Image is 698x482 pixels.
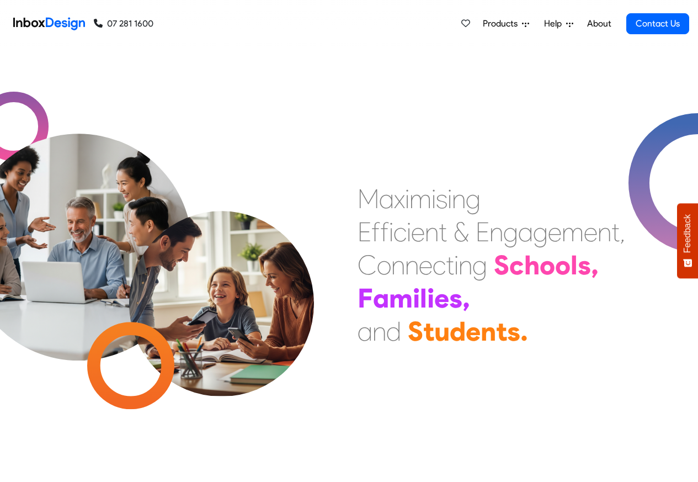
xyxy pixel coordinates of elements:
div: n [481,315,496,348]
div: S [408,315,423,348]
div: m [409,182,431,215]
div: i [413,282,420,315]
div: a [518,215,533,248]
div: c [433,248,446,282]
div: n [372,315,386,348]
a: Help [540,13,578,35]
div: n [405,248,419,282]
div: e [434,282,449,315]
div: i [407,215,411,248]
div: a [358,315,372,348]
div: S [494,248,509,282]
div: g [472,248,487,282]
button: Feedback - Show survey [677,203,698,278]
div: m [562,215,584,248]
a: 07 281 1600 [94,17,153,30]
div: s [449,282,462,315]
span: Help [544,17,566,30]
div: E [358,215,371,248]
span: Feedback [683,214,692,253]
div: , [591,248,599,282]
a: Products [478,13,534,35]
a: Contact Us [626,13,689,34]
div: a [373,282,389,315]
div: Maximising Efficient & Engagement, Connecting Schools, Families, and Students. [358,182,625,348]
div: s [436,182,447,215]
div: i [454,248,459,282]
div: i [389,215,393,248]
div: f [380,215,389,248]
div: . [520,315,528,348]
div: F [358,282,373,315]
div: n [459,248,472,282]
div: t [496,315,507,348]
div: n [489,215,503,248]
div: o [555,248,571,282]
div: n [391,248,405,282]
div: t [611,215,620,248]
div: i [427,282,434,315]
div: g [533,215,548,248]
div: d [386,315,401,348]
div: & [454,215,469,248]
div: x [394,182,405,215]
div: n [598,215,611,248]
div: e [411,215,425,248]
div: n [425,215,439,248]
div: , [462,282,470,315]
div: i [431,182,436,215]
div: e [466,315,481,348]
div: u [434,315,450,348]
div: t [423,315,434,348]
div: f [371,215,380,248]
div: g [466,182,481,215]
div: t [446,248,454,282]
div: s [578,248,591,282]
div: , [620,215,625,248]
img: parents_with_child.png [106,165,337,396]
div: E [476,215,489,248]
div: o [540,248,555,282]
div: g [503,215,518,248]
div: e [419,248,433,282]
div: c [509,248,524,282]
div: M [358,182,379,215]
div: t [439,215,447,248]
div: e [548,215,562,248]
div: o [377,248,391,282]
div: d [450,315,466,348]
div: a [379,182,394,215]
div: s [507,315,520,348]
div: i [405,182,409,215]
div: m [389,282,413,315]
div: l [571,248,578,282]
div: n [452,182,466,215]
div: e [584,215,598,248]
div: C [358,248,377,282]
div: i [447,182,452,215]
a: About [584,13,614,35]
span: Products [483,17,522,30]
div: l [420,282,427,315]
div: c [393,215,407,248]
div: h [524,248,540,282]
